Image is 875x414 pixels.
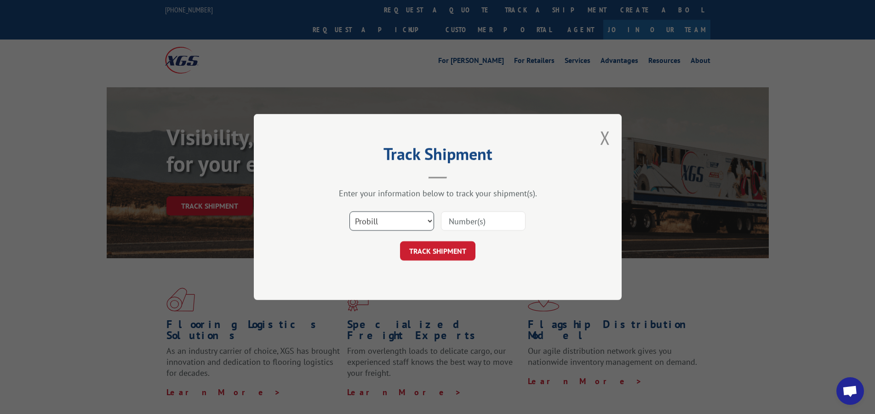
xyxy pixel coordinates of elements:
[400,241,475,261] button: TRACK SHIPMENT
[300,147,576,165] h2: Track Shipment
[836,377,864,405] div: Open chat
[441,211,526,231] input: Number(s)
[600,125,610,150] button: Close modal
[300,188,576,198] div: Enter your information below to track your shipment(s).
